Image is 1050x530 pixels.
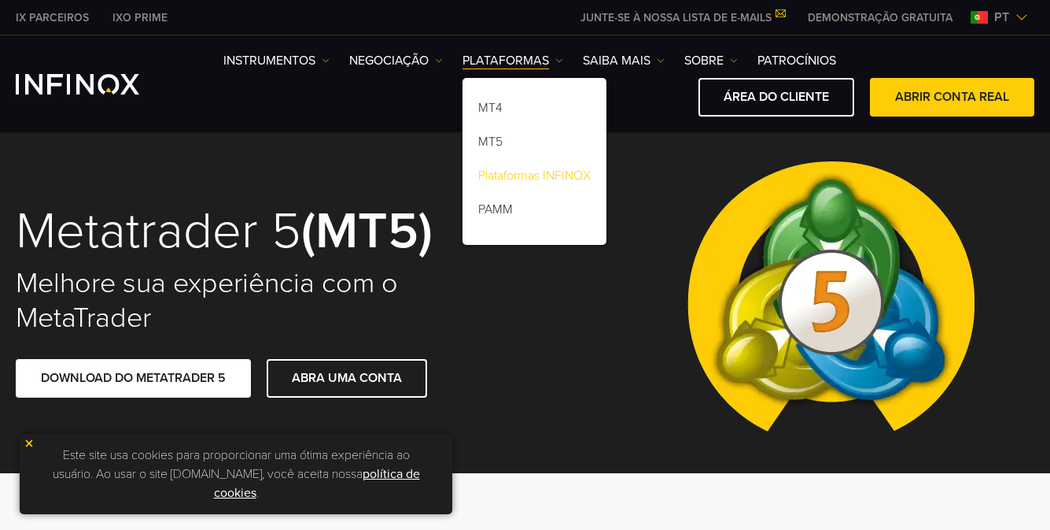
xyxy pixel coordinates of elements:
a: INFINOX Logo [16,74,176,95]
a: Instrumentos [223,51,330,70]
a: NEGOCIAÇÃO [349,51,443,70]
a: INFINOX [101,9,179,26]
a: MT4 [462,94,606,128]
img: Meta Trader 5 [675,128,987,473]
a: INFINOX MENU [796,9,964,26]
a: Plataformas INFINOX [462,161,606,195]
img: yellow close icon [24,438,35,449]
a: ABRA UMA CONTA [267,359,427,398]
h1: Metatrader 5 [16,205,505,258]
h2: Melhore sua experiência com o MetaTrader [16,266,505,335]
a: MT5 [462,128,606,161]
p: Este site usa cookies para proporcionar uma ótima experiência ao usuário. Ao usar o site [DOMAIN_... [28,442,444,506]
span: pt [988,8,1015,27]
a: INFINOX [4,9,101,26]
a: ABRIR CONTA REAL [870,78,1034,117]
a: Patrocínios [757,51,836,70]
a: SOBRE [684,51,738,70]
a: PLATAFORMAS [462,51,563,70]
a: DOWNLOAD DO METATRADER 5 [16,359,251,398]
a: PAMM [462,195,606,229]
a: ÁREA DO CLIENTE [698,78,854,117]
a: Saiba mais [583,51,665,70]
strong: (MT5) [301,200,433,262]
a: JUNTE-SE À NOSSA LISTA DE E-MAILS [569,11,796,24]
